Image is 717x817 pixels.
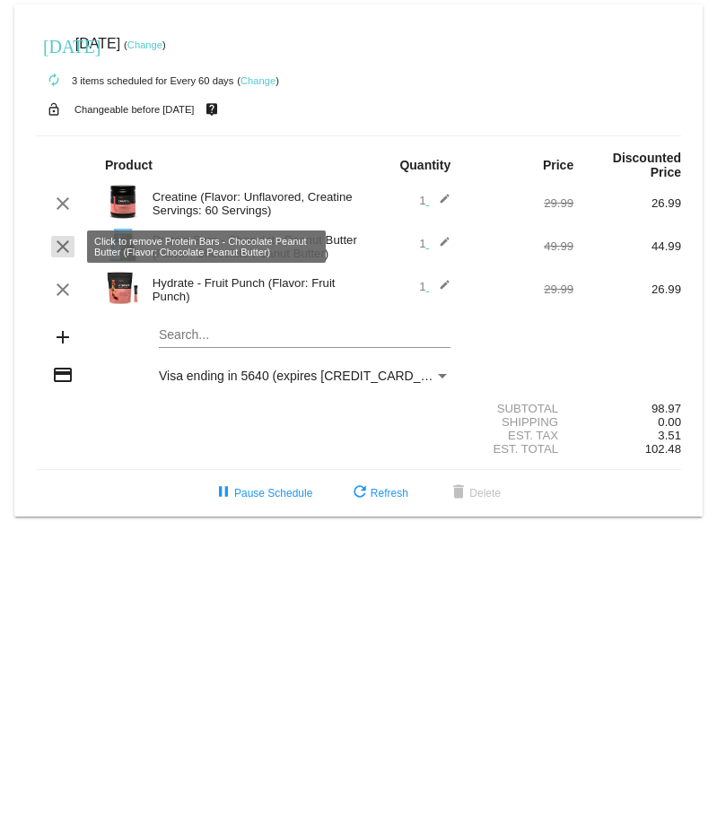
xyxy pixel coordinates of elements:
mat-icon: edit [429,193,450,214]
span: 3.51 [658,429,681,442]
small: Changeable before [DATE] [74,104,195,115]
mat-icon: edit [429,236,450,257]
span: Visa ending in 5640 (expires [CREDIT_CARD_DATA]) [159,369,459,383]
mat-icon: pause [213,482,234,504]
button: Pause Schedule [198,477,327,509]
mat-icon: refresh [349,482,371,504]
div: Hydrate - Fruit Punch (Flavor: Fruit Punch) [144,276,359,303]
div: Shipping [466,415,573,429]
mat-icon: clear [52,236,74,257]
div: Creatine (Flavor: Unflavored, Creatine Servings: 60 Servings) [144,190,359,217]
mat-icon: delete [448,482,469,504]
div: Est. Total [466,442,573,456]
mat-icon: credit_card [52,364,74,386]
button: Delete [433,477,515,509]
div: Protein Bars - Chocolate Peanut Butter (Flavor: Chocolate Peanut Butter) [144,233,359,260]
mat-icon: live_help [201,98,223,121]
span: 1 [419,280,450,293]
mat-icon: clear [52,279,74,300]
mat-icon: [DATE] [43,34,65,56]
span: Refresh [349,487,408,500]
div: Subtotal [466,402,573,415]
mat-select: Payment Method [159,369,450,383]
div: 26.99 [573,196,681,210]
small: ( ) [124,39,166,50]
img: Image-1-Carousel-Creatine-60S-1000x1000-Transp.png [105,184,141,220]
div: 49.99 [466,239,573,253]
mat-icon: add [52,326,74,348]
span: Delete [448,487,501,500]
span: 102.48 [645,442,681,456]
mat-icon: clear [52,193,74,214]
mat-icon: lock_open [43,98,65,121]
small: 3 items scheduled for Every 60 days [36,75,233,86]
div: 98.97 [573,402,681,415]
a: Change [127,39,162,50]
strong: Quantity [399,158,450,172]
strong: Product [105,158,153,172]
img: Image-1-Hydrate-1S-FP-BAGPACKET-1000x1000-1.png [105,270,141,306]
span: Pause Schedule [213,487,312,500]
strong: Price [543,158,573,172]
input: Search... [159,328,450,343]
small: ( ) [237,75,279,86]
img: Image-1-Carousel-Protein-Bar-CPB-transp.png [105,227,141,263]
mat-icon: autorenew [43,70,65,91]
span: 1 [419,194,450,207]
strong: Discounted Price [613,151,681,179]
mat-icon: edit [429,279,450,300]
button: Refresh [335,477,423,509]
div: 29.99 [466,196,573,210]
span: 0.00 [658,415,681,429]
span: 1 [419,237,450,250]
div: 44.99 [573,239,681,253]
a: Change [240,75,275,86]
div: Est. Tax [466,429,573,442]
div: 26.99 [573,282,681,296]
div: 29.99 [466,282,573,296]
